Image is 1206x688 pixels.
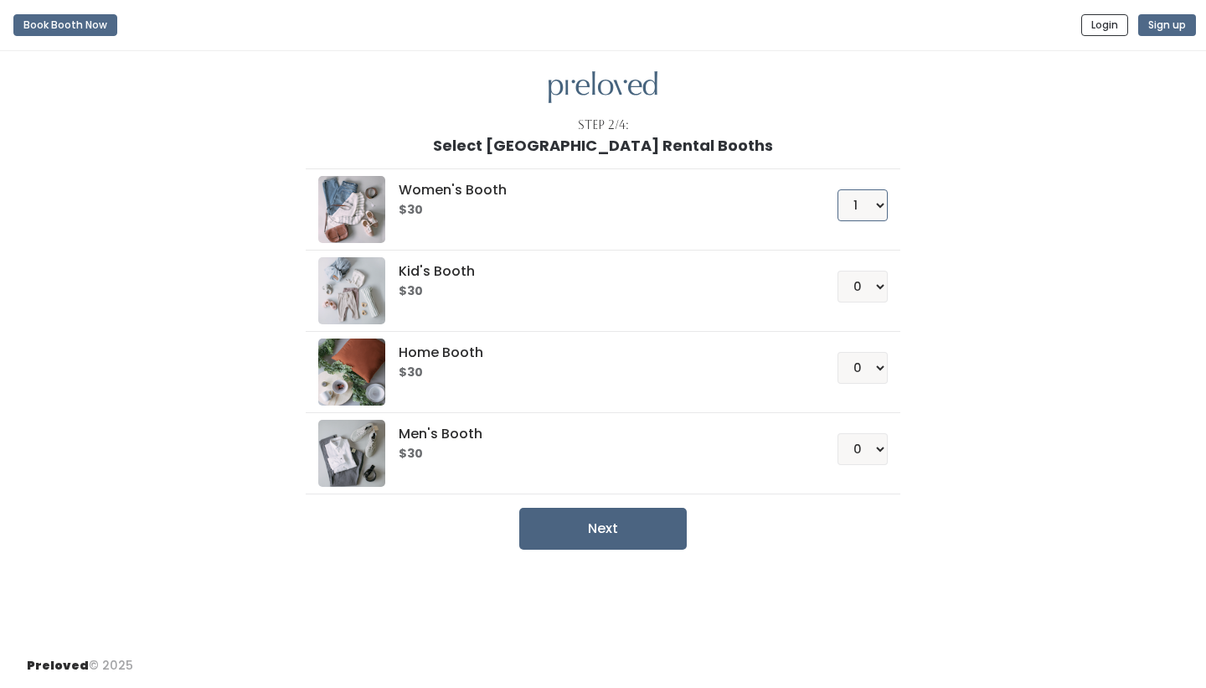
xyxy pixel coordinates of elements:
[318,257,385,324] img: preloved logo
[433,137,773,154] h1: Select [GEOGRAPHIC_DATA] Rental Booths
[399,264,796,279] h5: Kid's Booth
[27,644,133,675] div: © 2025
[519,508,687,550] button: Next
[399,447,796,461] h6: $30
[549,71,657,104] img: preloved logo
[318,420,385,487] img: preloved logo
[1138,14,1196,36] button: Sign up
[13,14,117,36] button: Book Booth Now
[318,339,385,406] img: preloved logo
[399,183,796,198] h5: Women's Booth
[399,285,796,298] h6: $30
[13,7,117,44] a: Book Booth Now
[27,657,89,674] span: Preloved
[399,366,796,380] h6: $30
[1081,14,1128,36] button: Login
[399,204,796,217] h6: $30
[399,427,796,442] h5: Men's Booth
[318,176,385,243] img: preloved logo
[399,345,796,360] h5: Home Booth
[578,116,629,134] div: Step 2/4:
